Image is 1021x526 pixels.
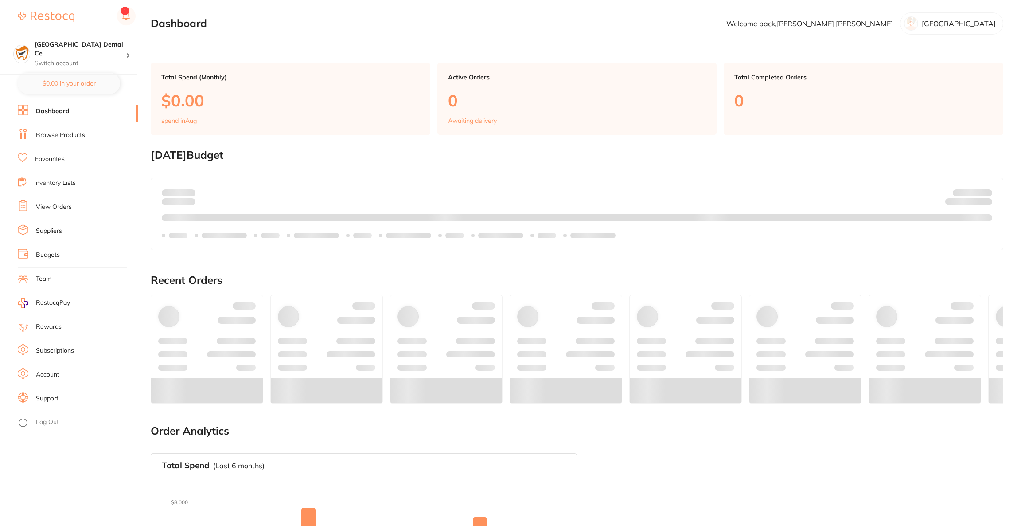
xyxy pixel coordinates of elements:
p: Labels extended [478,232,523,239]
h2: Dashboard [151,17,207,30]
p: [GEOGRAPHIC_DATA] [922,20,996,27]
a: View Orders [36,203,72,212]
p: Labels [169,232,187,239]
a: Support [36,394,58,403]
p: 0 [448,91,706,110]
p: (Last 6 months) [213,462,265,470]
p: $0.00 [161,91,420,110]
a: RestocqPay [18,298,70,308]
button: Log Out [18,416,135,430]
a: Restocq Logo [18,7,74,27]
img: RestocqPay [18,298,28,308]
p: Switch account [35,59,126,68]
h2: Recent Orders [151,274,1003,287]
img: Restocq Logo [18,12,74,22]
p: Total Completed Orders [734,74,993,81]
p: Active Orders [448,74,706,81]
a: Rewards [36,322,62,331]
h2: Order Analytics [151,425,1003,437]
p: Labels extended [294,232,339,239]
p: Budget: [953,189,992,196]
a: Team [36,275,51,283]
strong: $0.00 [180,188,195,196]
a: Budgets [36,251,60,259]
span: RestocqPay [36,298,70,307]
a: Suppliers [36,227,62,236]
a: Log Out [36,418,59,427]
a: Browse Products [36,131,85,140]
a: Inventory Lists [34,179,76,188]
img: Horsham Plaza Dental Centre [14,45,30,61]
p: 0 [734,91,993,110]
a: Total Completed Orders0 [724,63,1003,135]
p: Awaiting delivery [448,117,497,124]
p: Remaining: [945,196,992,207]
h4: Horsham Plaza Dental Centre [35,40,126,58]
strong: $NaN [975,188,992,196]
p: Labels extended [386,232,431,239]
button: $0.00 in your order [18,73,120,94]
p: Labels [353,232,372,239]
strong: $0.00 [977,200,992,208]
p: Labels extended [202,232,247,239]
a: Favourites [35,155,65,164]
p: Labels [538,232,556,239]
h3: Total Spend [162,461,210,471]
h2: [DATE] Budget [151,149,1003,161]
a: Total Spend (Monthly)$0.00spend inAug [151,63,430,135]
p: Total Spend (Monthly) [161,74,420,81]
a: Account [36,370,59,379]
p: Spent: [162,189,195,196]
a: Dashboard [36,107,70,116]
p: Labels [261,232,280,239]
p: Welcome back, [PERSON_NAME] [PERSON_NAME] [726,20,893,27]
p: spend in Aug [161,117,197,124]
p: Labels extended [570,232,616,239]
p: month [162,196,195,207]
a: Active Orders0Awaiting delivery [437,63,717,135]
p: Labels [445,232,464,239]
a: Subscriptions [36,346,74,355]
